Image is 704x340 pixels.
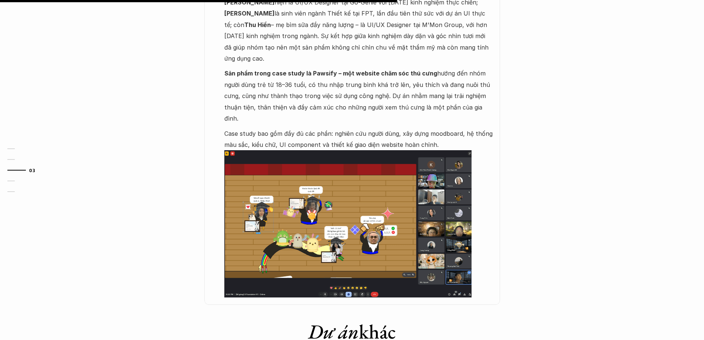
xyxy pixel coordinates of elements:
[224,68,493,124] p: hướng đến nhóm người dùng trẻ từ 18–36 tuổi, có thu nhập trung bình khá trở lên, yêu thích và đan...
[7,166,42,175] a: 03
[29,167,35,172] strong: 03
[244,21,271,28] strong: Thu Hiền
[224,128,493,151] p: Case study bao gồm đầy đủ các phần: nghiên cứu người dùng, xây dựng moodboard, hệ thống màu sắc, ...
[224,70,437,77] strong: Sản phẩm trong case study là Pawsify – một website chăm sóc thú cưng
[224,10,275,17] strong: [PERSON_NAME]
